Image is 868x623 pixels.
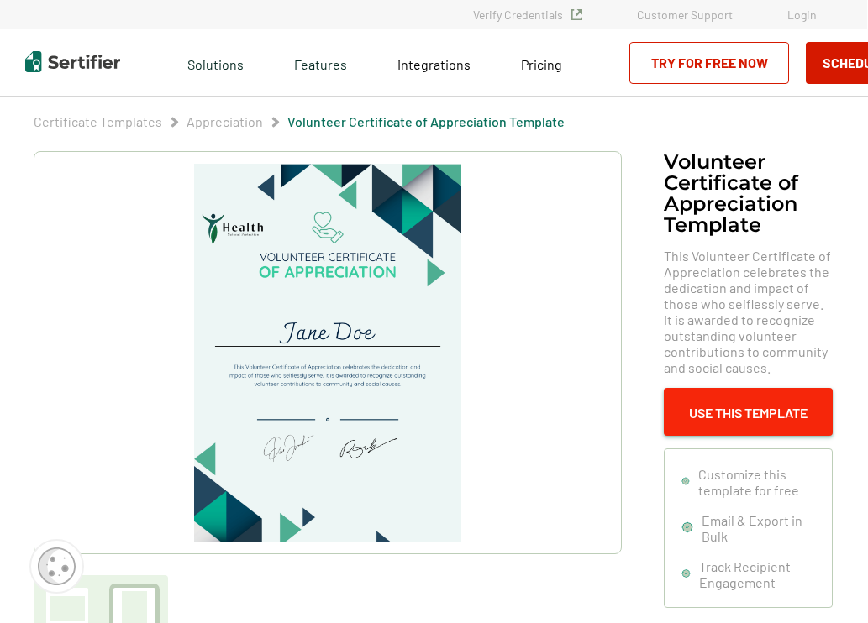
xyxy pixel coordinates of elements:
span: Solutions [187,52,244,73]
a: Integrations [397,52,471,73]
iframe: Chat Widget [784,542,868,623]
a: Verify Credentials [473,8,582,22]
span: Features [294,52,347,73]
img: Verified [571,9,582,20]
span: Track Recipient Engagement [699,558,815,590]
a: Login [787,8,817,22]
span: Volunteer Certificate of Appreciation Template [287,113,565,130]
div: Breadcrumb [34,113,565,130]
img: Volunteer Certificate of Appreciation Template [194,164,461,542]
img: Sertifier | Digital Credentialing Platform [25,51,120,72]
a: Customer Support [637,8,733,22]
img: Cookie Popup Icon [38,547,76,585]
span: This Volunteer Certificate of Appreciation celebrates the dedication and impact of those who self... [664,248,833,375]
a: Pricing [521,52,562,73]
a: Try for Free Now [629,42,789,84]
a: Appreciation [187,113,263,129]
span: Email & Export in Bulk [702,512,815,544]
span: Customize this template for free [698,466,815,498]
a: Volunteer Certificate of Appreciation Template [287,113,565,129]
span: Appreciation [187,113,263,130]
h1: Volunteer Certificate of Appreciation Template [664,151,833,235]
button: Use This Template [664,388,833,436]
span: Pricing [521,56,562,72]
span: Certificate Templates [34,113,162,130]
a: Certificate Templates [34,113,162,129]
span: Integrations [397,56,471,72]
